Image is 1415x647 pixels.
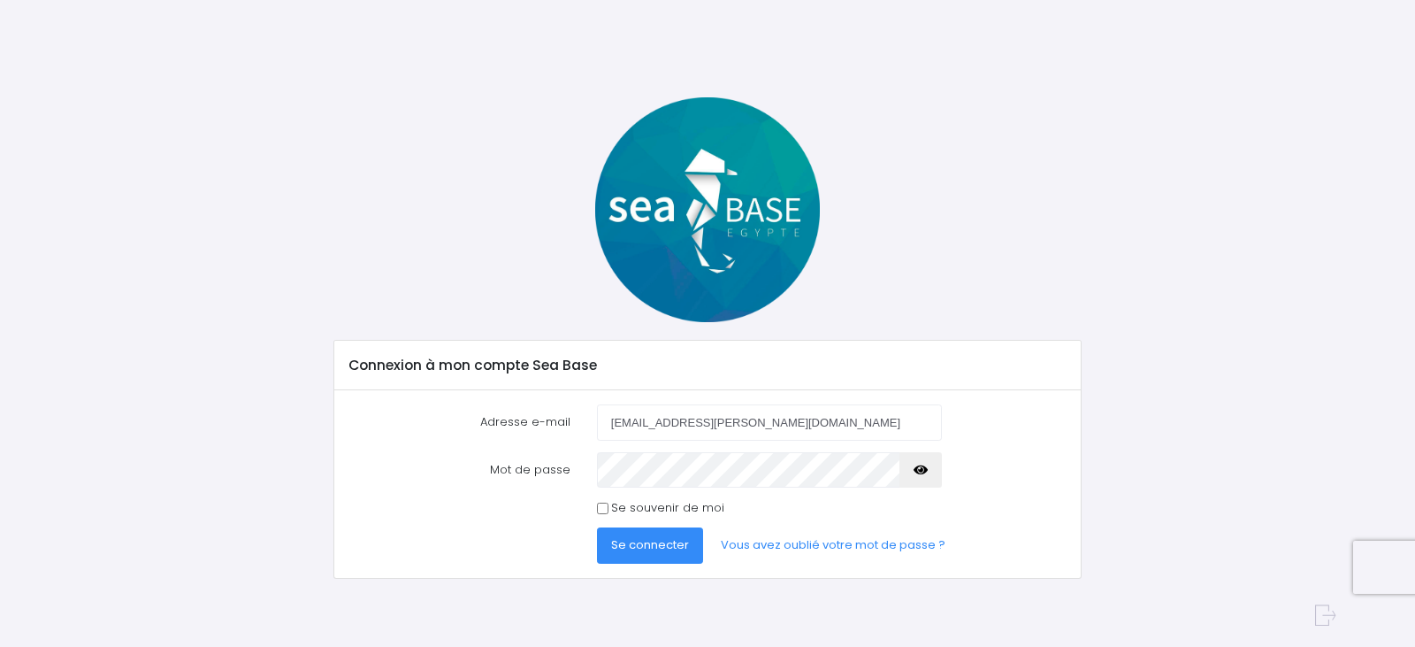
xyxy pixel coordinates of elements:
div: Connexion à mon compte Sea Base [334,341,1080,390]
span: Se connecter [611,536,689,553]
label: Se souvenir de moi [611,499,724,517]
label: Adresse e-mail [336,404,584,440]
a: Vous avez oublié votre mot de passe ? [707,528,960,563]
button: Se connecter [597,528,703,563]
label: Mot de passe [336,452,584,488]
